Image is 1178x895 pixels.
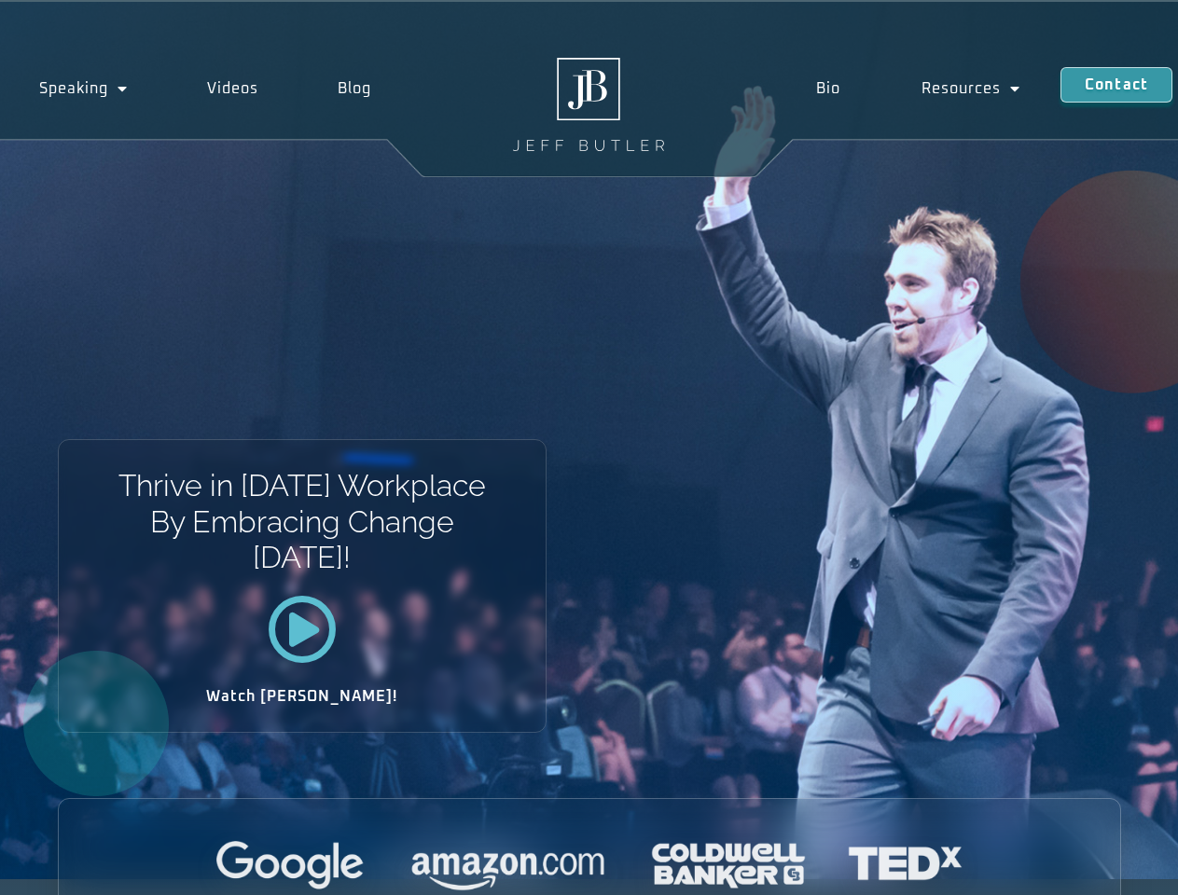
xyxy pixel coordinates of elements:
a: Resources [881,67,1060,110]
a: Blog [298,67,410,110]
a: Bio [776,67,880,110]
nav: Menu [776,67,1060,110]
span: Contact [1085,77,1148,92]
h2: Watch [PERSON_NAME]! [124,689,480,704]
h1: Thrive in [DATE] Workplace By Embracing Change [DATE]! [117,468,487,575]
a: Contact [1060,67,1172,103]
a: Videos [168,67,298,110]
